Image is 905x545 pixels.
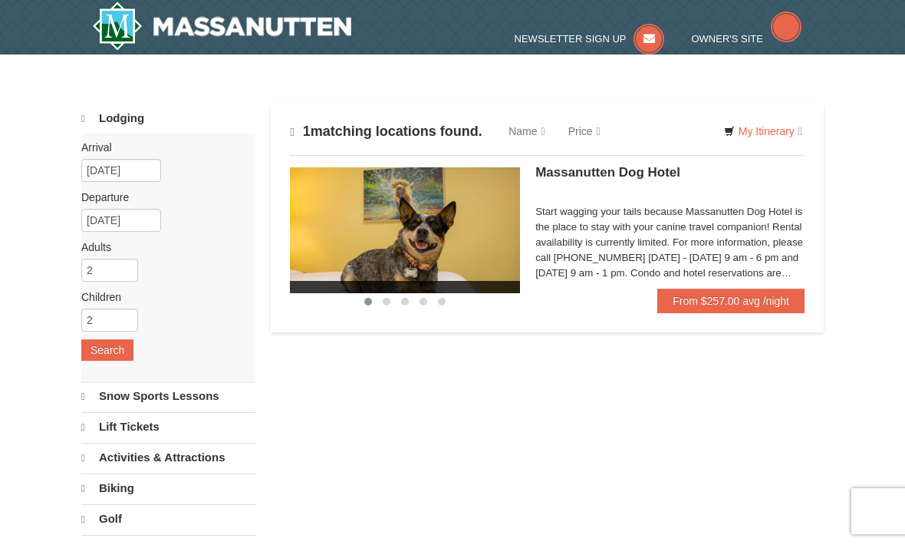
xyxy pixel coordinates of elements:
div: Start wagging your tails because Massanutten Dog Hotel is the place to stay with your canine trav... [535,204,805,281]
button: Search [81,339,133,361]
a: Newsletter Sign Up [515,33,665,45]
span: Newsletter Sign Up [515,33,627,45]
a: Name [497,116,556,147]
label: Arrival [81,140,244,155]
img: Massanutten Resort Logo [92,2,351,51]
label: Children [81,289,244,305]
a: Activities & Attractions [81,443,255,472]
a: Price [557,116,612,147]
span: Massanutten Dog Hotel [535,165,680,180]
a: Lift Tickets [81,412,255,441]
span: Owner's Site [691,33,763,45]
label: Adults [81,239,244,255]
a: Biking [81,474,255,503]
a: Golf [81,504,255,533]
a: From $257.00 avg /night [657,289,805,313]
a: Lodging [81,104,255,133]
a: Snow Sports Lessons [81,381,255,411]
a: Massanutten Resort [92,2,351,51]
a: My Itinerary [714,120,812,143]
label: Departure [81,190,244,205]
a: Owner's Site [691,33,801,45]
